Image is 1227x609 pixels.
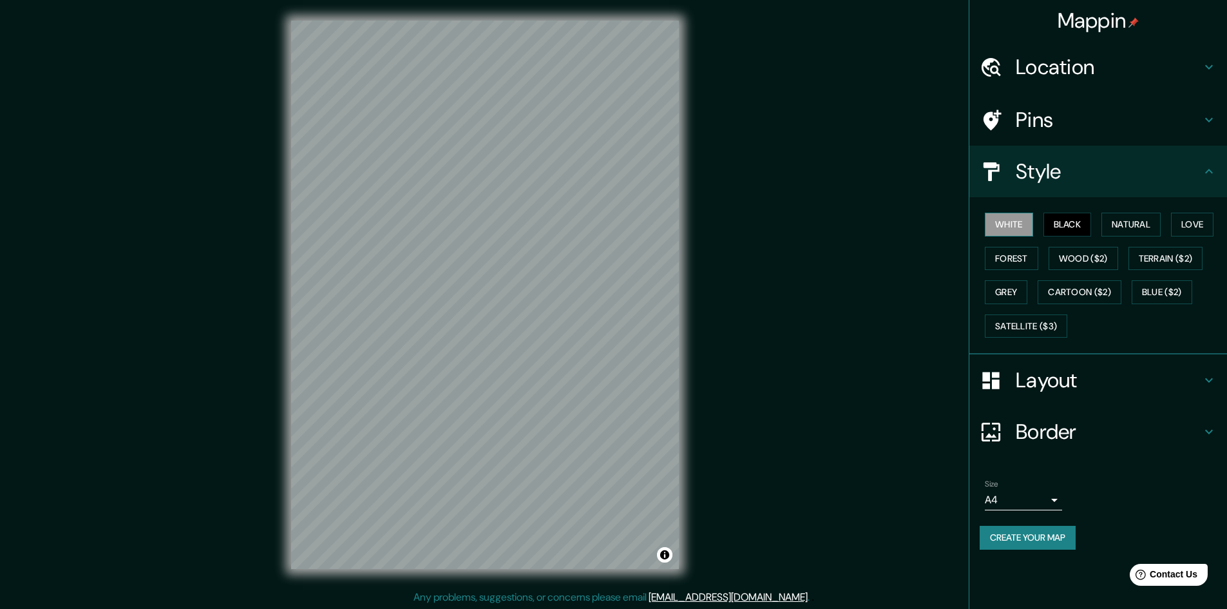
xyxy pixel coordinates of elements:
[969,354,1227,406] div: Layout
[1038,280,1121,304] button: Cartoon ($2)
[1171,213,1213,237] button: Love
[1049,247,1118,271] button: Wood ($2)
[812,590,814,605] div: .
[1016,54,1201,80] h4: Location
[649,590,808,604] a: [EMAIL_ADDRESS][DOMAIN_NAME]
[985,314,1067,338] button: Satellite ($3)
[980,526,1076,550] button: Create your map
[1128,247,1203,271] button: Terrain ($2)
[1132,280,1192,304] button: Blue ($2)
[969,94,1227,146] div: Pins
[1016,419,1201,445] h4: Border
[985,280,1027,304] button: Grey
[969,146,1227,197] div: Style
[985,490,1062,510] div: A4
[969,41,1227,93] div: Location
[1101,213,1161,237] button: Natural
[414,590,810,605] p: Any problems, suggestions, or concerns please email .
[1128,17,1139,28] img: pin-icon.png
[1016,159,1201,184] h4: Style
[1016,367,1201,393] h4: Layout
[1112,559,1213,595] iframe: Help widget launcher
[291,21,679,569] canvas: Map
[985,479,998,490] label: Size
[657,547,672,563] button: Toggle attribution
[810,590,812,605] div: .
[1043,213,1092,237] button: Black
[1016,107,1201,133] h4: Pins
[1058,8,1139,34] h4: Mappin
[985,247,1038,271] button: Forest
[985,213,1033,237] button: White
[969,406,1227,458] div: Border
